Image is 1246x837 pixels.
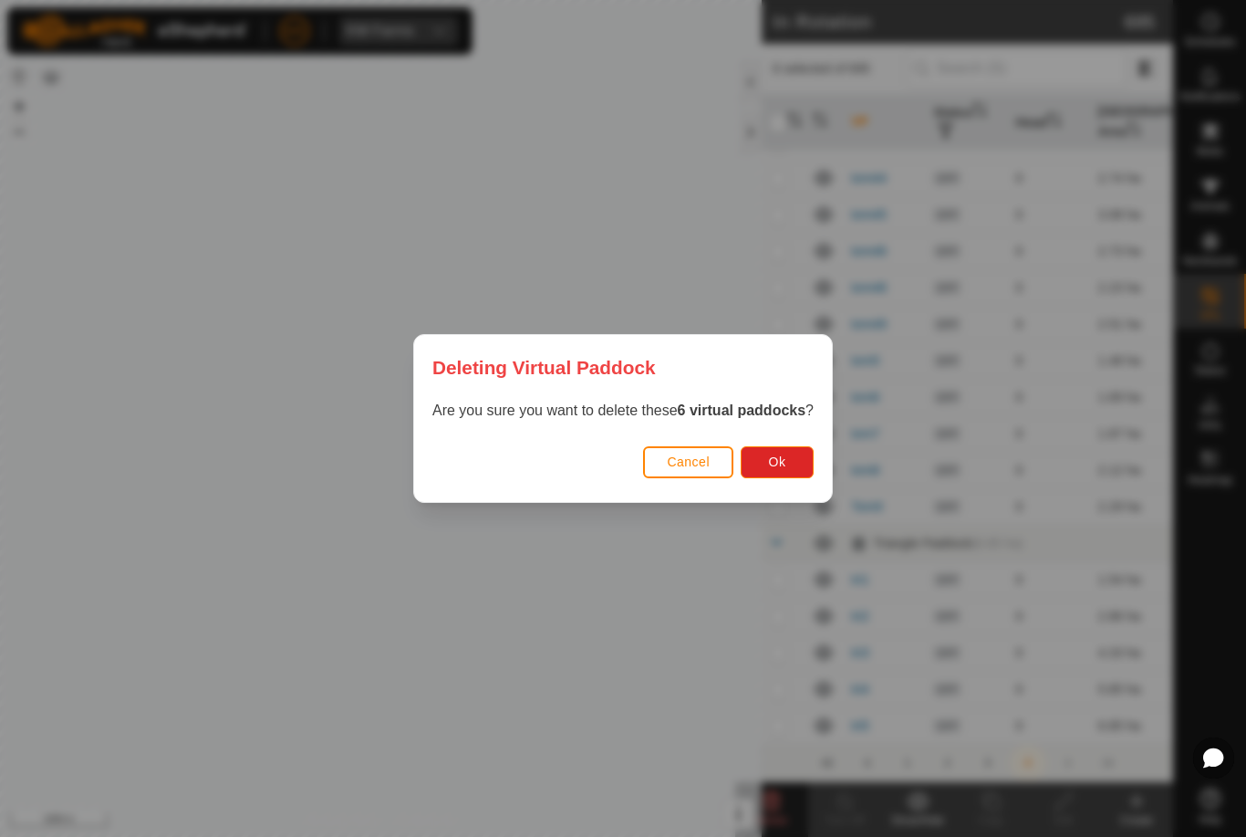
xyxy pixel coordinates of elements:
button: Ok [741,446,814,478]
span: Are you sure you want to delete these ? [432,403,814,418]
strong: 6 virtual paddocks [678,403,806,418]
button: Cancel [643,446,733,478]
span: Ok [769,455,786,469]
span: Deleting Virtual Paddock [432,353,656,382]
span: Cancel [667,455,710,469]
